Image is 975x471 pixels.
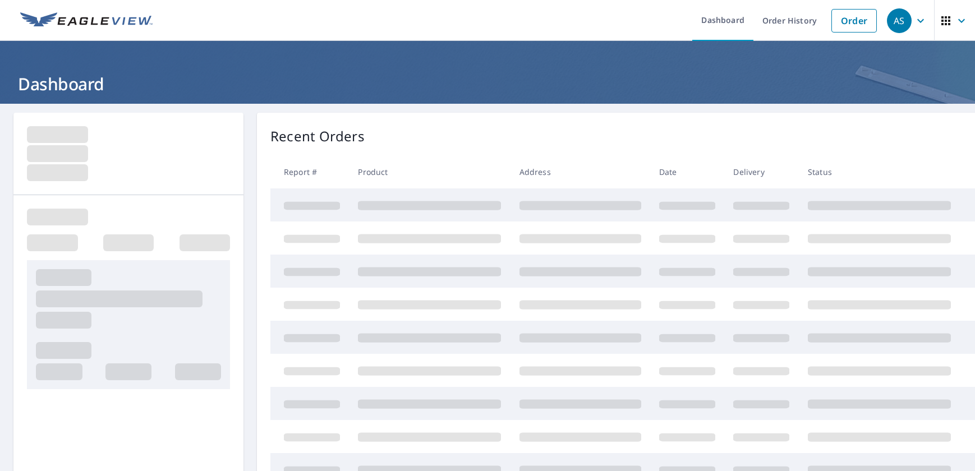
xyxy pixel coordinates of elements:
[799,155,960,188] th: Status
[270,155,349,188] th: Report #
[270,126,365,146] p: Recent Orders
[349,155,510,188] th: Product
[20,12,153,29] img: EV Logo
[650,155,724,188] th: Date
[887,8,912,33] div: AS
[13,72,962,95] h1: Dashboard
[831,9,877,33] a: Order
[724,155,798,188] th: Delivery
[511,155,650,188] th: Address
